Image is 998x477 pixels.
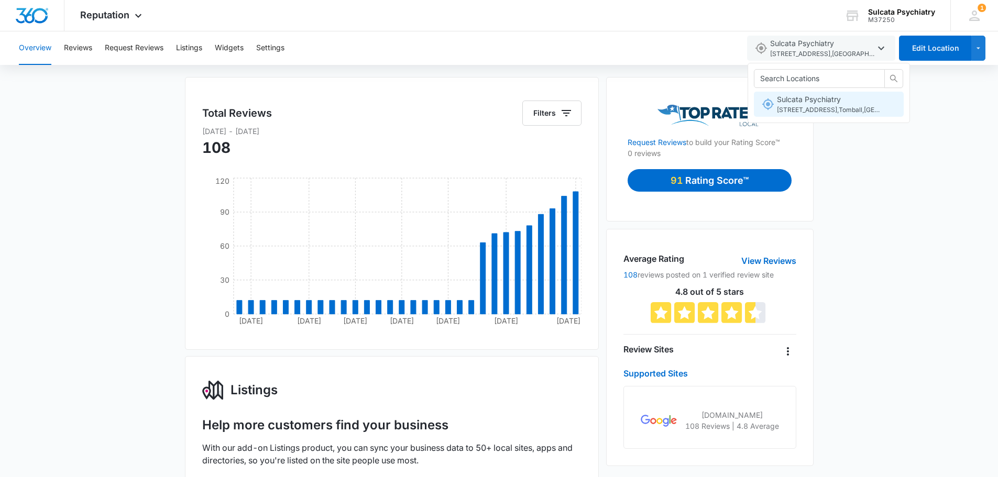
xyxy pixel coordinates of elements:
div: notifications count [978,4,986,12]
p: 91 [671,173,685,187]
h4: Average Rating [623,252,684,265]
tspan: [DATE] [436,316,460,325]
tspan: [DATE] [239,316,263,325]
button: Request Reviews [105,31,163,65]
tspan: [DATE] [556,316,580,325]
tspan: 90 [220,207,229,216]
button: search [884,69,903,88]
tspan: [DATE] [297,316,321,325]
tspan: 60 [220,241,229,250]
button: Overview [19,31,51,65]
span: search [885,74,903,83]
tspan: [DATE] [494,316,518,325]
h5: Total Reviews [202,105,272,121]
p: 108 Reviews | 4.8 Average [685,420,779,431]
input: Search Locations [760,73,870,84]
a: Supported Sites [623,368,688,379]
div: account id [868,16,935,24]
button: Listings [176,31,202,65]
img: Top Rated Local Logo [657,105,762,126]
p: to build your Rating Score™ [628,126,792,148]
button: Sulcata Psychiatry[STREET_ADDRESS],[GEOGRAPHIC_DATA],[GEOGRAPHIC_DATA] [747,36,895,61]
button: Overflow Menu [780,343,796,360]
a: View Reviews [741,254,796,267]
p: [DATE] - [DATE] [202,126,582,137]
button: Edit Location [899,36,971,61]
tspan: 30 [220,275,229,284]
a: 108 [623,270,638,279]
p: 4.8 out of 5 stars [623,287,796,296]
h4: Review Sites [623,343,674,356]
tspan: 0 [224,309,229,318]
tspan: [DATE] [390,316,414,325]
span: 108 [202,139,231,157]
tspan: [DATE] [343,316,367,325]
h3: Listings [231,381,278,400]
span: [STREET_ADDRESS] , [GEOGRAPHIC_DATA] , [GEOGRAPHIC_DATA] [770,49,875,59]
p: Rating Score™ [685,173,749,187]
p: [DOMAIN_NAME] [685,409,779,420]
span: Sulcata Psychiatry [770,38,875,59]
span: Reputation [80,9,129,20]
tspan: 120 [215,176,229,185]
button: Filters [522,101,582,126]
button: Settings [256,31,284,65]
a: Request Reviews [628,138,686,147]
p: 0 reviews [628,148,792,159]
h1: Help more customers find your business [202,417,448,433]
button: Sulcata Psychiatry[STREET_ADDRESS],Tomball,[GEOGRAPHIC_DATA] [754,92,904,117]
span: [STREET_ADDRESS] , Tomball , [GEOGRAPHIC_DATA] [777,105,882,115]
button: Reviews [64,31,92,65]
div: account name [868,8,935,16]
p: With our add-on Listings product, you can sync your business data to 50+ local sites, apps and di... [202,441,582,467]
span: 1 [978,4,986,12]
button: Widgets [215,31,244,65]
p: reviews posted on 1 verified review site [623,269,796,280]
span: Sulcata Psychiatry [777,94,882,115]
